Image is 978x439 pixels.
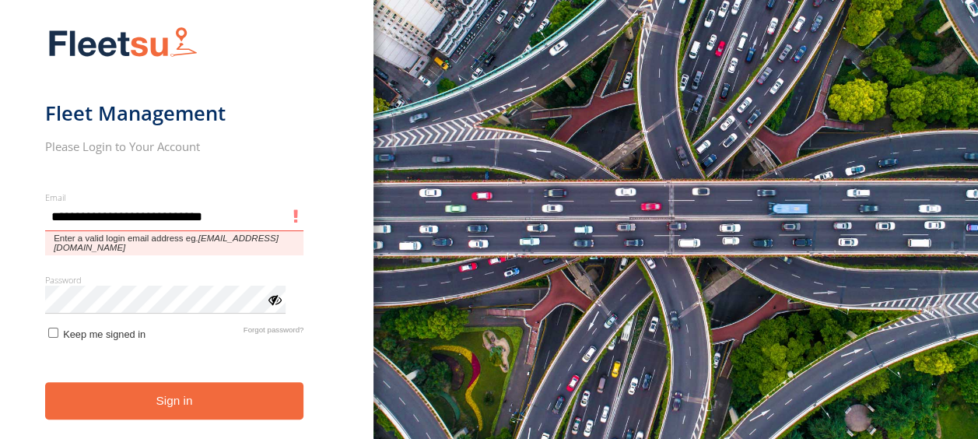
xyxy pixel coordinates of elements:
label: Password [45,274,304,286]
h1: Fleet Management [45,100,304,126]
input: Keep me signed in [48,328,58,338]
img: Fleetsu [45,23,201,63]
a: Forgot password? [244,325,304,340]
h2: Please Login to Your Account [45,139,304,154]
button: Sign in [45,382,304,420]
span: Enter a valid login email address eg. [45,231,304,255]
label: Email [45,191,304,203]
span: Keep me signed in [63,328,145,340]
div: ViewPassword [266,291,282,307]
em: [EMAIL_ADDRESS][DOMAIN_NAME] [54,234,279,252]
